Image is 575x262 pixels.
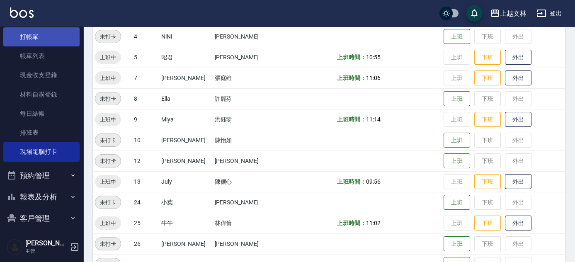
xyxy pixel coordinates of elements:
button: 下班 [474,174,501,189]
span: 上班中 [95,177,121,186]
td: [PERSON_NAME] [159,233,212,254]
div: 上越文林 [500,8,526,19]
button: 預約管理 [3,165,80,187]
span: 上班中 [95,219,121,228]
td: 25 [132,213,160,233]
button: 報表及分析 [3,186,80,208]
td: 林偉倫 [213,213,282,233]
button: 外出 [505,50,531,65]
span: 上班中 [95,74,121,82]
button: 客戶管理 [3,208,80,229]
button: 上班 [444,195,470,210]
button: 上越文林 [487,5,530,22]
span: 未打卡 [95,95,121,103]
td: [PERSON_NAME] [213,26,282,47]
span: 未打卡 [95,157,121,165]
button: 上班 [444,133,470,148]
td: 昭君 [159,47,212,68]
td: [PERSON_NAME] [159,130,212,150]
button: 上班 [444,236,470,252]
h5: [PERSON_NAME] [25,239,68,247]
img: Logo [10,7,34,18]
td: Ella [159,88,212,109]
a: 打帳單 [3,27,80,46]
span: 11:02 [366,220,381,226]
td: [PERSON_NAME] [159,150,212,171]
td: 陳怡如 [213,130,282,150]
a: 帳單列表 [3,46,80,65]
b: 上班時間： [337,178,366,185]
button: 外出 [505,216,531,231]
button: 上班 [444,29,470,44]
td: 洪鈺雯 [213,109,282,130]
td: July [159,171,212,192]
span: 11:06 [366,75,381,81]
button: 外出 [505,174,531,189]
button: save [466,5,483,22]
button: 下班 [474,112,501,127]
a: 現場電腦打卡 [3,142,80,161]
button: 上班 [444,153,470,169]
span: 未打卡 [95,32,121,41]
button: 員工及薪資 [3,229,80,250]
td: 5 [132,47,160,68]
span: 上班中 [95,115,121,124]
td: [PERSON_NAME] [159,68,212,88]
p: 主管 [25,247,68,255]
button: 下班 [474,50,501,65]
span: 11:14 [366,116,381,123]
span: 09:56 [366,178,381,185]
span: 10:55 [366,54,381,61]
span: 未打卡 [95,198,121,207]
button: 外出 [505,112,531,127]
td: 7 [132,68,160,88]
td: 12 [132,150,160,171]
td: Miya [159,109,212,130]
img: Person [7,239,23,255]
td: 13 [132,171,160,192]
td: 9 [132,109,160,130]
b: 上班時間： [337,220,366,226]
span: 未打卡 [95,240,121,248]
button: 登出 [533,6,565,21]
a: 現金收支登錄 [3,65,80,85]
span: 上班中 [95,53,121,62]
button: 下班 [474,216,501,231]
a: 每日結帳 [3,104,80,123]
button: 下班 [474,70,501,86]
button: 上班 [444,91,470,107]
button: 外出 [505,70,531,86]
td: 陳儷心 [213,171,282,192]
td: 牛牛 [159,213,212,233]
td: NiNi [159,26,212,47]
td: [PERSON_NAME] [213,192,282,213]
b: 上班時間： [337,54,366,61]
b: 上班時間： [337,116,366,123]
a: 材料自購登錄 [3,85,80,104]
td: 8 [132,88,160,109]
a: 排班表 [3,123,80,142]
td: [PERSON_NAME] [213,233,282,254]
span: 未打卡 [95,136,121,145]
td: [PERSON_NAME] [213,150,282,171]
td: 小葉 [159,192,212,213]
td: 許麗芬 [213,88,282,109]
td: 張庭維 [213,68,282,88]
td: 10 [132,130,160,150]
td: 4 [132,26,160,47]
td: 24 [132,192,160,213]
td: 26 [132,233,160,254]
td: [PERSON_NAME] [213,47,282,68]
b: 上班時間： [337,75,366,81]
